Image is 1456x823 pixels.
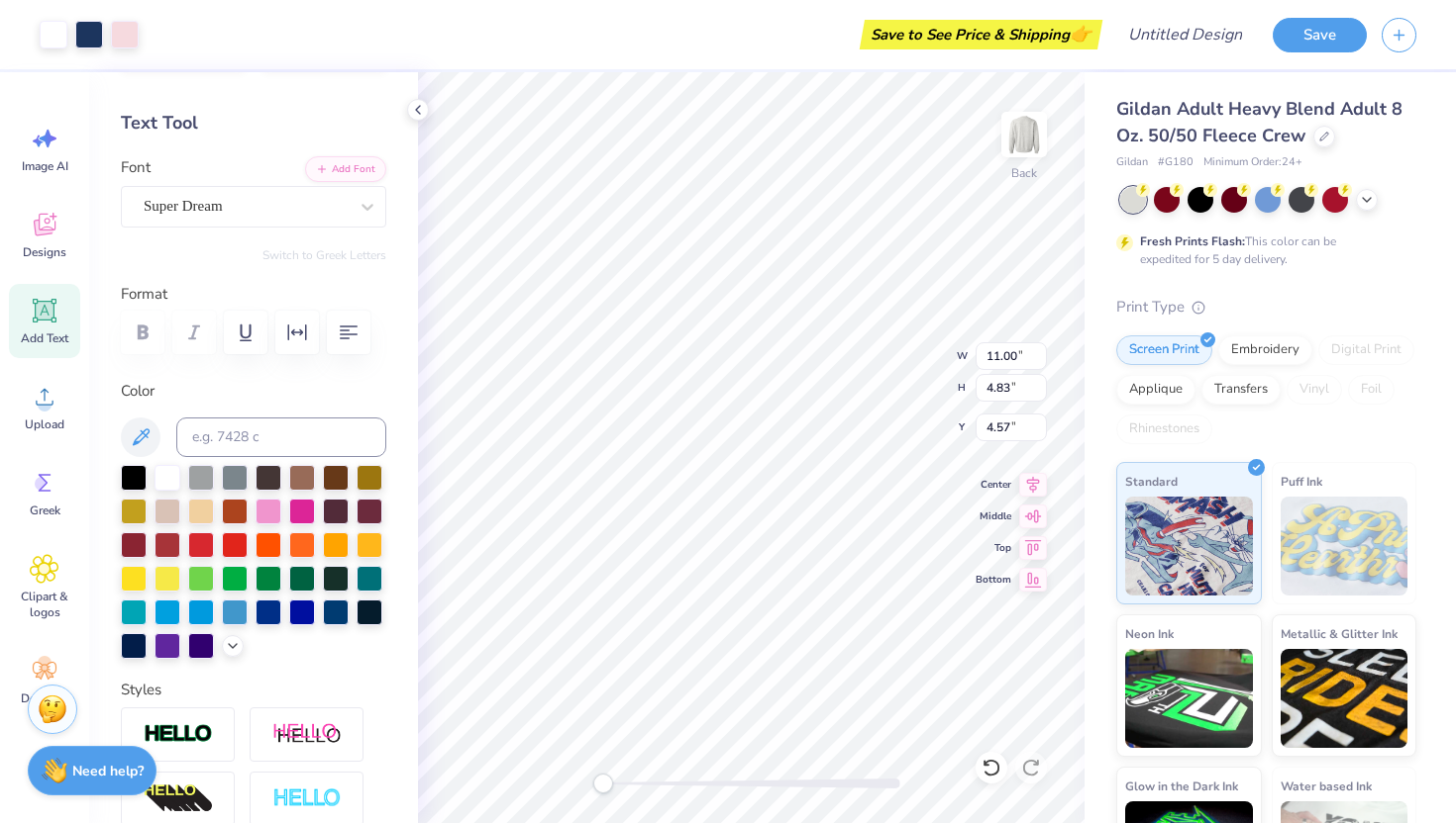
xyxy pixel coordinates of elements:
span: 👉 [1070,22,1092,46]
div: Save to See Price & Shipping [865,20,1097,49]
span: Upload [25,416,64,432]
div: Rhinestones [1116,414,1212,444]
span: Clipart & logos [12,589,77,620]
img: Standard [1125,497,1253,595]
div: Screen Print [1116,335,1212,365]
img: Negative Space [272,787,342,810]
div: Applique [1116,375,1196,405]
img: Puff Ink [1281,497,1408,595]
label: Styles [121,679,161,701]
img: Metallic & Glitter Ink [1281,649,1408,748]
span: Minimum Order: 24 + [1203,154,1302,171]
span: # G180 [1158,154,1194,171]
div: Embroidery [1218,335,1312,365]
span: Top [976,540,1011,556]
img: 3D Illusion [144,783,213,815]
img: Shadow [272,722,342,747]
img: Stroke [144,723,213,746]
span: Puff Ink [1281,471,1322,492]
div: Vinyl [1287,375,1342,405]
span: Gildan [1116,154,1148,171]
span: Water based Ink [1281,776,1372,796]
span: Neon Ink [1125,623,1174,644]
button: Add Font [305,156,386,182]
span: Image AI [22,158,68,174]
div: Back [1011,164,1037,182]
div: Digital Print [1318,335,1414,365]
div: Foil [1348,375,1395,405]
label: Format [121,283,386,306]
span: Standard [1125,471,1178,492]
label: Font [121,156,151,179]
input: e.g. 7428 c [176,417,386,457]
span: Gildan Adult Heavy Blend Adult 8 Oz. 50/50 Fleece Crew [1116,97,1403,147]
strong: Fresh Prints Flash: [1140,233,1245,249]
button: Switch to Greek Letters [262,247,386,263]
span: Bottom [976,572,1011,588]
img: Neon Ink [1125,649,1253,748]
div: Accessibility label [593,774,613,793]
img: Back [1004,115,1044,154]
span: Designs [23,244,66,260]
span: Add Text [21,330,68,346]
div: Text Tool [121,110,386,137]
input: Untitled Design [1112,15,1258,54]
div: Print Type [1116,296,1416,319]
span: Decorate [21,690,68,706]
span: Greek [30,503,60,518]
label: Color [121,380,386,403]
span: Center [976,477,1011,493]
div: Transfers [1201,375,1281,405]
strong: Need help? [72,762,144,780]
span: Metallic & Glitter Ink [1281,623,1398,644]
span: Middle [976,508,1011,524]
span: Glow in the Dark Ink [1125,776,1238,796]
button: Save [1273,18,1367,52]
div: This color can be expedited for 5 day delivery. [1140,232,1384,268]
